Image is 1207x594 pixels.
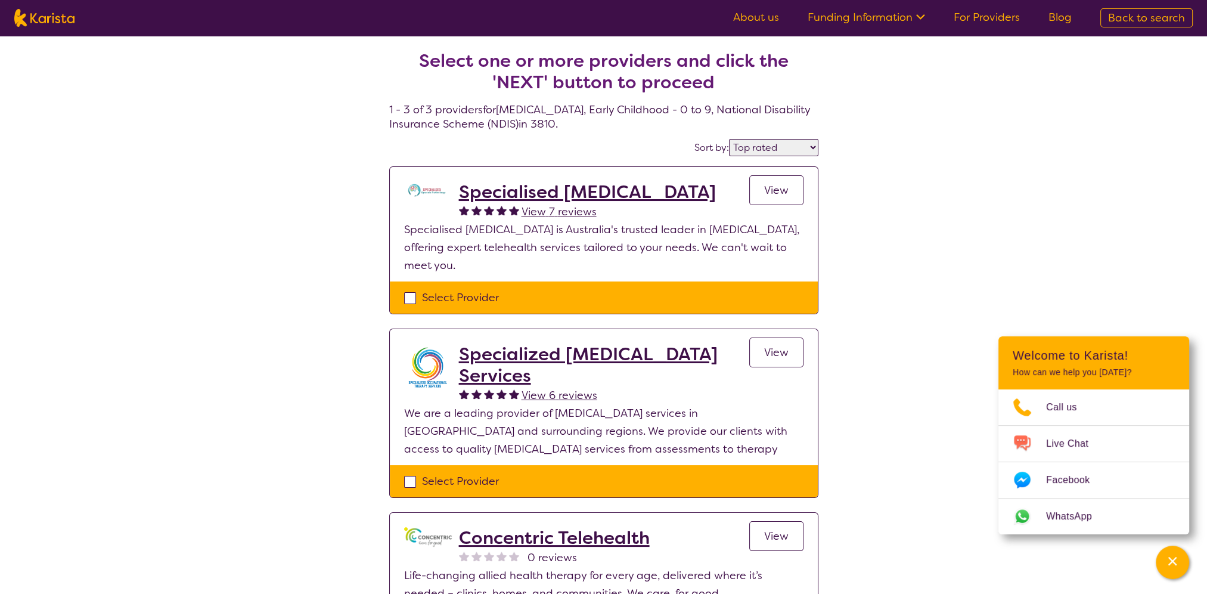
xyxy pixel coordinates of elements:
[497,205,507,215] img: fullstar
[1100,8,1193,27] a: Back to search
[694,141,729,154] label: Sort by:
[471,389,482,399] img: fullstar
[1046,435,1103,453] span: Live Chat
[459,181,716,203] a: Specialised [MEDICAL_DATA]
[509,205,519,215] img: fullstar
[459,205,469,215] img: fullstar
[954,10,1020,24] a: For Providers
[764,345,789,360] span: View
[484,205,494,215] img: fullstar
[749,175,803,205] a: View
[484,551,494,561] img: nonereviewstar
[509,551,519,561] img: nonereviewstar
[404,50,804,93] h2: Select one or more providers and click the 'NEXT' button to proceed
[459,344,749,386] a: Specialized [MEDICAL_DATA] Services
[522,386,597,404] a: View 6 reviews
[471,205,482,215] img: fullstar
[1013,348,1175,363] h2: Welcome to Karista!
[764,529,789,543] span: View
[459,551,469,561] img: nonereviewstar
[509,389,519,399] img: fullstar
[733,10,779,24] a: About us
[404,181,452,199] img: tc7lufxpovpqcirzzyzq.png
[998,336,1189,534] div: Channel Menu
[1046,471,1104,489] span: Facebook
[1108,11,1185,25] span: Back to search
[459,389,469,399] img: fullstar
[14,9,75,27] img: Karista logo
[998,389,1189,534] ul: Choose channel
[998,499,1189,534] a: Web link opens in a new tab.
[459,527,650,549] a: Concentric Telehealth
[404,344,452,391] img: vtv5ldhuy448mldqslni.jpg
[497,389,507,399] img: fullstar
[471,551,482,561] img: nonereviewstar
[522,203,597,221] a: View 7 reviews
[764,183,789,197] span: View
[497,551,507,561] img: nonereviewstar
[484,389,494,399] img: fullstar
[404,404,803,458] p: We are a leading provider of [MEDICAL_DATA] services in [GEOGRAPHIC_DATA] and surrounding regions...
[1046,398,1091,416] span: Call us
[389,21,818,131] h4: 1 - 3 of 3 providers for [MEDICAL_DATA] , Early Childhood - 0 to 9 , National Disability Insuranc...
[528,549,577,567] span: 0 reviews
[522,205,597,219] span: View 7 reviews
[749,338,803,367] a: View
[1046,508,1106,525] span: WhatsApp
[522,388,597,403] span: View 6 reviews
[749,521,803,551] a: View
[1156,546,1189,579] button: Channel Menu
[404,221,803,274] p: Specialised [MEDICAL_DATA] is Australia's trusted leader in [MEDICAL_DATA], offering expert teleh...
[1013,367,1175,378] p: How can we help you [DATE]?
[808,10,925,24] a: Funding Information
[404,527,452,547] img: gbybpnyn6u9ix5kguem6.png
[1048,10,1072,24] a: Blog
